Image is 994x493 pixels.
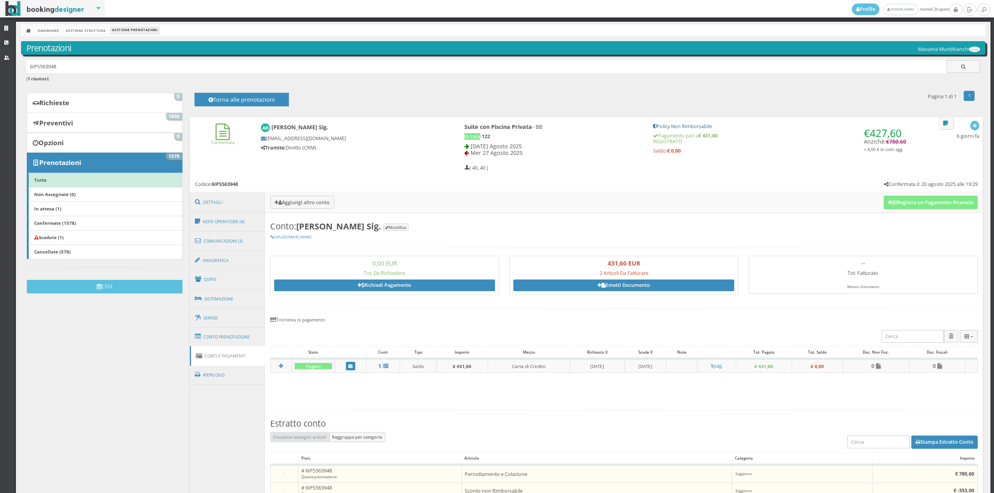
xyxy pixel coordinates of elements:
[700,363,733,369] h5: pag.
[190,192,265,212] a: Dettagli
[27,133,182,153] a: Opzioni 0
[27,201,182,216] a: In attesa (1)
[190,365,265,385] a: Riepilogo
[27,93,182,113] a: Richieste 0
[513,270,734,276] h5: 2 Articoli Da Fatturare
[886,138,906,145] span: €
[195,181,238,187] h5: Codice:
[653,133,906,144] h5: Pagamento pari a REGISTRATO
[960,330,978,343] div: Colonne
[39,98,69,107] b: Richieste
[884,196,978,209] button: Registra un Pagamento Ricevuto
[190,327,265,347] a: Conto Prenotazione
[852,3,949,15] span: martedì, 26 agosto
[732,453,872,463] div: Categoria
[295,363,332,370] div: Pagato
[871,362,874,370] b: 0
[261,144,286,151] b: Tramite:
[464,123,642,130] h4: - BB
[881,330,944,343] input: Cerca
[667,148,681,154] strong: € 0,00
[928,94,957,99] h5: Pagina 1 di 1
[736,347,792,358] div: Tot. Pagato
[36,26,61,34] a: Dashboard
[889,138,906,145] span: 780,60
[872,453,977,463] div: Importo
[203,96,280,108] h4: Torna alle prenotazioni
[270,221,978,231] h3: Conto:
[279,317,325,323] small: richiesta di pagamento
[26,43,980,53] h3: Prenotazioni
[911,436,978,449] button: Stampa Estratto Conto
[271,123,328,131] b: [PERSON_NAME] Sig.
[625,359,666,373] td: [DATE]
[570,347,624,358] div: Richiesto il
[464,133,480,140] span: In casa
[864,126,902,140] span: €
[752,285,973,290] div: Nessun documento
[378,362,381,370] b: 1
[570,359,625,373] td: [DATE]
[34,205,61,212] b: In attesa (1)
[969,47,980,52] img: 56db488bc92111ef969d06d5a9c234c7.png
[211,133,235,145] a: Confermata
[190,346,265,366] a: Conti e Pagamenti
[964,91,975,101] a: 1
[960,330,978,343] button: Columns
[666,347,697,358] div: Note
[261,145,438,151] h5: Diretto (CRM)
[464,134,642,139] h5: -
[110,26,160,35] li: Gestione Prenotazioni
[27,173,182,187] a: Tutte
[270,196,335,208] button: Aggiungi altro conto
[488,347,570,358] div: Mezzo
[462,453,732,463] div: Articolo
[28,76,48,82] b: 1 risultati
[34,220,76,226] b: Confermate (1578)
[465,471,730,477] h5: Pernottamento e Colazione
[270,316,978,323] h4: 1
[34,191,76,197] b: Non Assegnate (0)
[39,118,73,127] b: Preventivi
[367,347,400,358] div: Conti
[190,289,265,309] a: Sistemazione
[453,363,471,369] b: € 431,60
[711,363,713,369] b: 1
[852,3,880,15] a: Profilo
[864,146,904,152] small: + 4,00 € di costi agg.
[27,280,182,293] button: CRM
[464,165,488,171] h5: ( 40, 40 )
[38,138,64,147] b: Opzioni
[653,148,906,154] h5: Saldo:
[299,453,461,463] div: Pren.
[190,231,265,251] a: Comunicazioni (3)
[292,347,335,358] div: Stato
[27,153,182,173] a: Prenotazioni 1579
[811,363,824,369] b: € 0,00
[752,270,973,276] h5: Tot. Fatturato
[174,93,182,100] span: 0
[190,250,265,271] a: Anagrafica
[301,468,459,479] h5: # 6IPS563948
[910,347,965,358] div: Doc. Fiscali
[754,363,773,369] b: € 431,60
[884,181,978,187] h5: Confermata il: 20 agosto 2025 alle 19:29
[847,436,910,448] input: Cerca
[190,308,265,328] a: Servizi
[471,142,522,150] span: [DATE] Agosto 2025
[792,347,842,358] div: Tot. Saldo
[274,260,495,267] h3: 0,00 EUR
[471,149,523,156] span: Mer 27 Agosto 2025
[166,153,182,160] span: 1579
[270,465,299,483] td: -
[918,46,980,52] h5: Masseria Muntibianchi
[608,259,640,267] b: 431,60 EUR
[212,181,238,187] b: 6IPS563948
[301,474,337,479] small: Questa prenotazione
[732,465,872,483] td: Soggiorno
[699,132,718,139] strong: € 431,60
[261,135,438,141] h5: [EMAIL_ADDRESS][DOMAIN_NAME]
[5,1,84,16] img: BookingDesigner.com
[843,347,909,358] div: Doc. Non Fisc.
[26,76,980,82] h6: ( )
